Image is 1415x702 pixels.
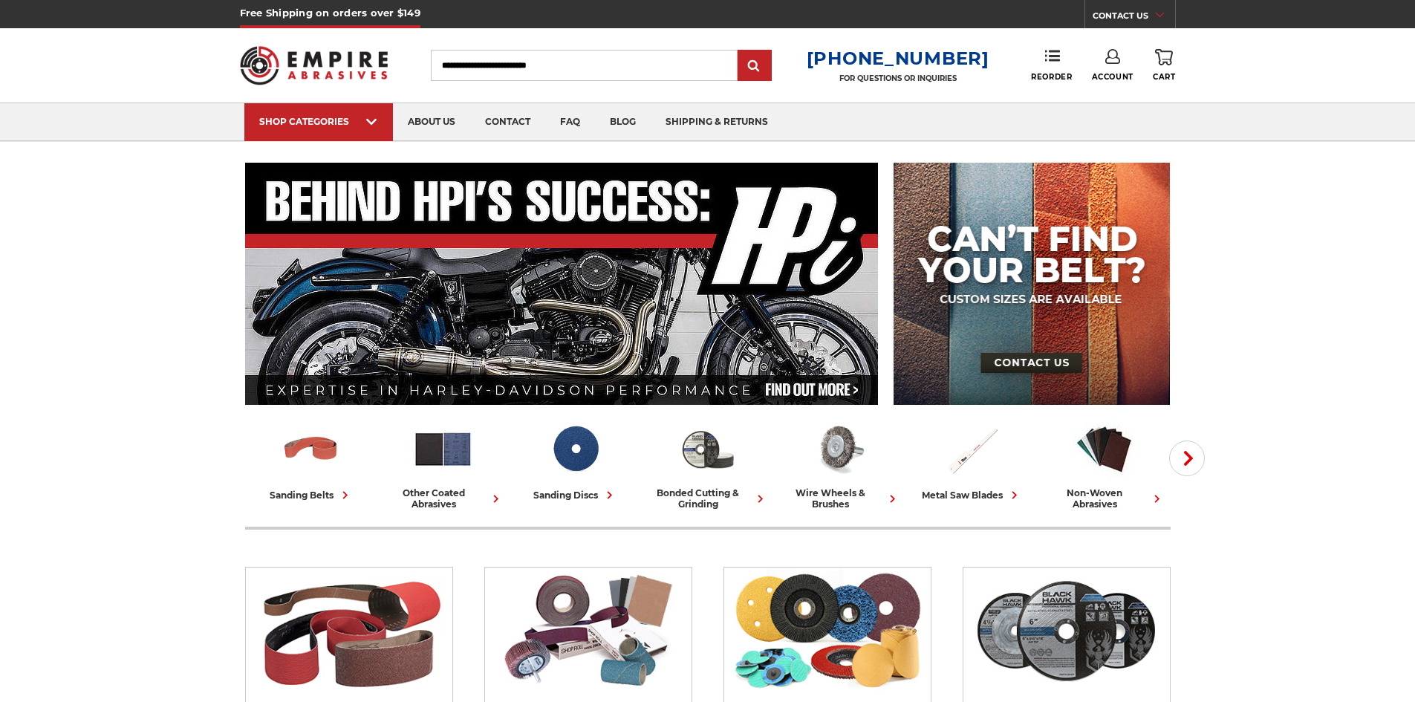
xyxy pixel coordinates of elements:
[492,568,684,694] img: Other Coated Abrasives
[1073,418,1135,480] img: Non-woven Abrasives
[240,36,388,94] img: Empire Abrasives
[280,418,342,480] img: Sanding Belts
[383,487,504,510] div: other coated abrasives
[809,418,871,480] img: Wire Wheels & Brushes
[912,418,1032,503] a: metal saw blades
[1031,49,1072,81] a: Reorder
[807,74,989,83] p: FOR QUESTIONS OR INQUIRIES
[731,568,923,694] img: Sanding Discs
[1031,72,1072,82] span: Reorder
[533,487,617,503] div: sanding discs
[1092,72,1133,82] span: Account
[740,51,770,81] input: Submit
[393,103,470,141] a: about us
[780,487,900,510] div: wire wheels & brushes
[1153,49,1175,82] a: Cart
[259,116,378,127] div: SHOP CATEGORIES
[245,163,879,405] img: Banner for an interview featuring Horsepower Inc who makes Harley performance upgrades featured o...
[941,418,1003,480] img: Metal Saw Blades
[1044,418,1165,510] a: non-woven abrasives
[251,418,371,503] a: sanding belts
[651,103,783,141] a: shipping & returns
[1169,441,1205,476] button: Next
[383,418,504,510] a: other coated abrasives
[1093,7,1175,28] a: CONTACT US
[648,487,768,510] div: bonded cutting & grinding
[515,418,636,503] a: sanding discs
[807,48,989,69] a: [PHONE_NUMBER]
[595,103,651,141] a: blog
[1153,72,1175,82] span: Cart
[780,418,900,510] a: wire wheels & brushes
[970,568,1162,694] img: Bonded Cutting & Grinding
[412,418,474,480] img: Other Coated Abrasives
[470,103,545,141] a: contact
[545,103,595,141] a: faq
[253,568,445,694] img: Sanding Belts
[544,418,606,480] img: Sanding Discs
[1044,487,1165,510] div: non-woven abrasives
[648,418,768,510] a: bonded cutting & grinding
[677,418,738,480] img: Bonded Cutting & Grinding
[922,487,1022,503] div: metal saw blades
[270,487,353,503] div: sanding belts
[894,163,1170,405] img: promo banner for custom belts.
